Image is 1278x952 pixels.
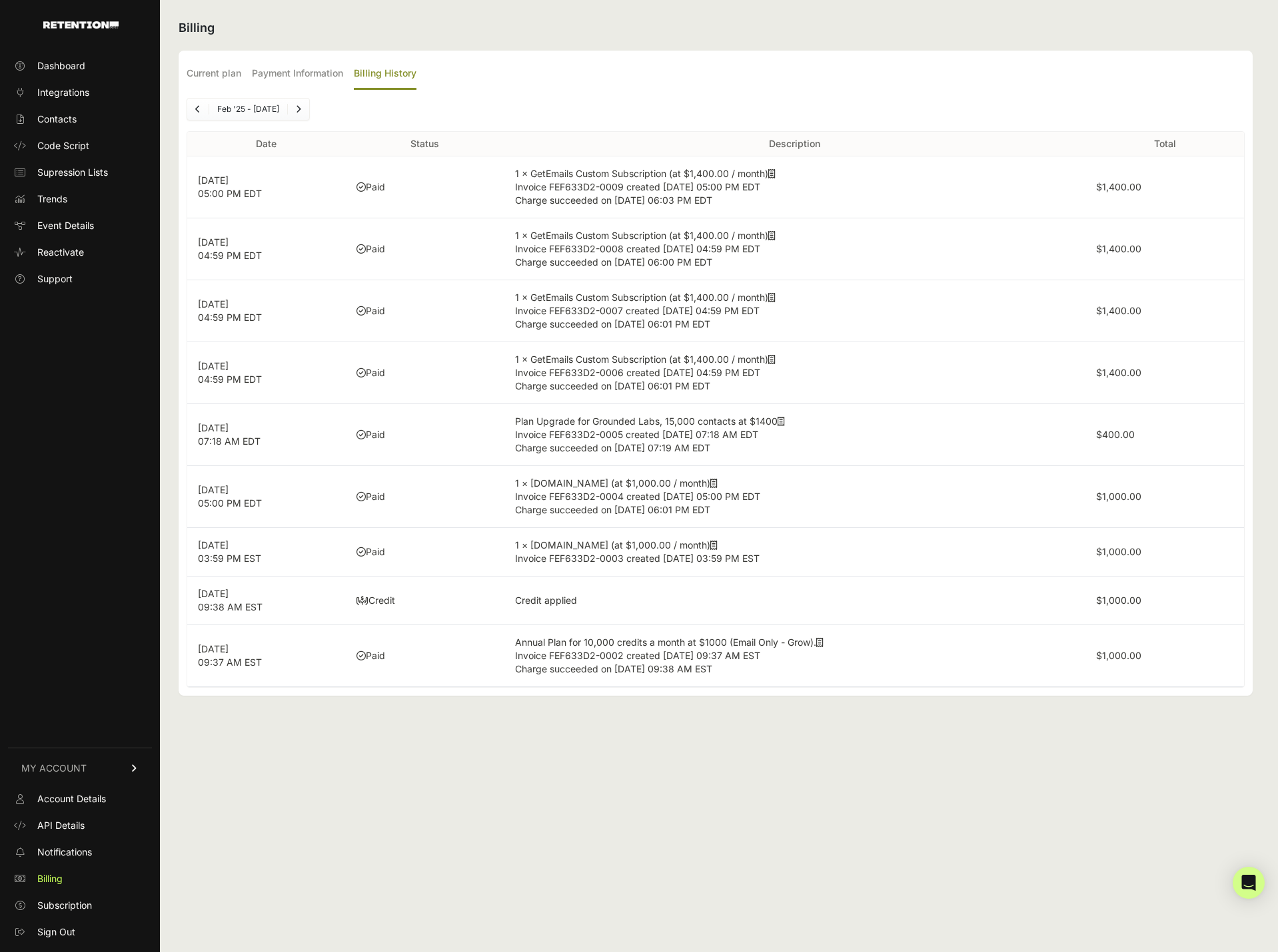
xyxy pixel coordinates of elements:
a: Previous [187,99,209,120]
td: 1 × GetEmails Custom Subscription (at $1,400.00 / month) [504,218,1085,280]
a: Event Details [8,215,152,236]
a: Support [8,268,152,290]
label: $1,000.00 [1096,491,1141,502]
td: 1 × GetEmails Custom Subscription (at $1,400.00 / month) [504,156,1085,218]
span: Invoice FEF633D2-0002 created [DATE] 09:37 AM EST [515,650,760,661]
label: $1,400.00 [1096,367,1141,378]
th: Date [187,132,346,156]
label: Payment Information [252,59,343,90]
td: Paid [346,280,504,342]
span: Billing [37,872,63,885]
label: Billing History [354,59,416,90]
span: Support [37,272,73,286]
p: [DATE] 07:18 AM EDT [198,421,335,448]
span: Reactivate [37,246,84,259]
td: Paid [346,342,504,404]
td: 1 × [DOMAIN_NAME] (at $1,000.00 / month) [504,528,1085,577]
span: Supression Lists [37,166,108,179]
span: Contacts [37,113,77,126]
span: Invoice FEF633D2-0006 created [DATE] 04:59 PM EDT [515,367,760,378]
a: MY ACCOUNT [8,748,152,788]
a: Integrations [8,82,152,103]
th: Total [1085,132,1244,156]
span: Trends [37,192,67,206]
span: Code Script [37,139,89,152]
label: $1,400.00 [1096,305,1141,316]
span: Charge succeeded on [DATE] 06:00 PM EDT [515,256,712,268]
span: Integrations [37,86,89,99]
span: Charge succeeded on [DATE] 06:01 PM EDT [515,504,710,515]
td: Credit [346,577,504,625]
a: Contacts [8,109,152,130]
p: [DATE] 05:00 PM EDT [198,483,335,510]
span: Invoice FEF633D2-0007 created [DATE] 04:59 PM EDT [515,305,760,316]
span: Invoice FEF633D2-0009 created [DATE] 05:00 PM EDT [515,181,760,192]
div: Open Intercom Messenger [1233,867,1265,899]
td: 1 × GetEmails Custom Subscription (at $1,400.00 / month) [504,280,1085,342]
span: Charge succeeded on [DATE] 07:19 AM EDT [515,442,710,453]
td: 1 × GetEmails Custom Subscription (at $1,400.00 / month) [504,342,1085,404]
span: Subscription [37,899,92,912]
p: [DATE] 04:59 PM EDT [198,236,335,262]
a: Code Script [8,135,152,156]
span: Charge succeeded on [DATE] 06:01 PM EDT [515,318,710,330]
span: Invoice FEF633D2-0008 created [DATE] 04:59 PM EDT [515,243,760,254]
span: Event Details [37,219,94,232]
td: Annual Plan for 10,000 credits a month at $1000 (Email Only - Grow). [504,625,1085,687]
span: MY ACCOUNT [21,762,87,775]
td: Paid [346,528,504,577]
a: Reactivate [8,242,152,263]
label: $1,000.00 [1096,595,1141,606]
label: Current plan [187,59,241,90]
th: Status [346,132,504,156]
td: Paid [346,404,504,466]
td: Paid [346,156,504,218]
label: $1,400.00 [1096,243,1141,254]
span: Sign Out [37,925,75,939]
td: Plan Upgrade for Grounded Labs, 15,000 contacts at $1400 [504,404,1085,466]
span: API Details [37,819,85,832]
p: [DATE] 04:59 PM EDT [198,359,335,386]
span: Charge succeeded on [DATE] 06:01 PM EDT [515,380,710,391]
span: Charge succeeded on [DATE] 09:38 AM EST [515,663,712,674]
a: Sign Out [8,921,152,943]
img: Retention.com [43,21,119,29]
td: Credit applied [504,577,1085,625]
a: Subscription [8,895,152,916]
li: Feb '25 - [DATE] [209,104,287,115]
td: Paid [346,218,504,280]
p: [DATE] 09:38 AM EST [198,587,335,614]
a: Billing [8,868,152,889]
a: Account Details [8,788,152,810]
a: Trends [8,188,152,210]
span: Dashboard [37,59,85,73]
span: Notifications [37,845,92,859]
span: Account Details [37,792,106,806]
label: $400.00 [1096,429,1135,440]
a: API Details [8,815,152,836]
p: [DATE] 04:59 PM EDT [198,298,335,324]
span: Invoice FEF633D2-0004 created [DATE] 05:00 PM EDT [515,491,760,502]
label: $1,400.00 [1096,181,1141,192]
td: Paid [346,466,504,528]
span: Invoice FEF633D2-0005 created [DATE] 07:18 AM EDT [515,429,758,440]
span: Charge succeeded on [DATE] 06:03 PM EDT [515,194,712,206]
th: Description [504,132,1085,156]
td: Paid [346,625,504,687]
p: [DATE] 05:00 PM EDT [198,174,335,200]
a: Dashboard [8,55,152,77]
span: Invoice FEF633D2-0003 created [DATE] 03:59 PM EST [515,553,760,564]
p: [DATE] 03:59 PM EST [198,539,335,565]
label: $1,000.00 [1096,650,1141,661]
h2: Billing [179,19,1253,37]
a: Notifications [8,841,152,863]
td: 1 × [DOMAIN_NAME] (at $1,000.00 / month) [504,466,1085,528]
a: Next [288,99,309,120]
a: Supression Lists [8,162,152,183]
p: [DATE] 09:37 AM EST [198,642,335,669]
label: $1,000.00 [1096,546,1141,557]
